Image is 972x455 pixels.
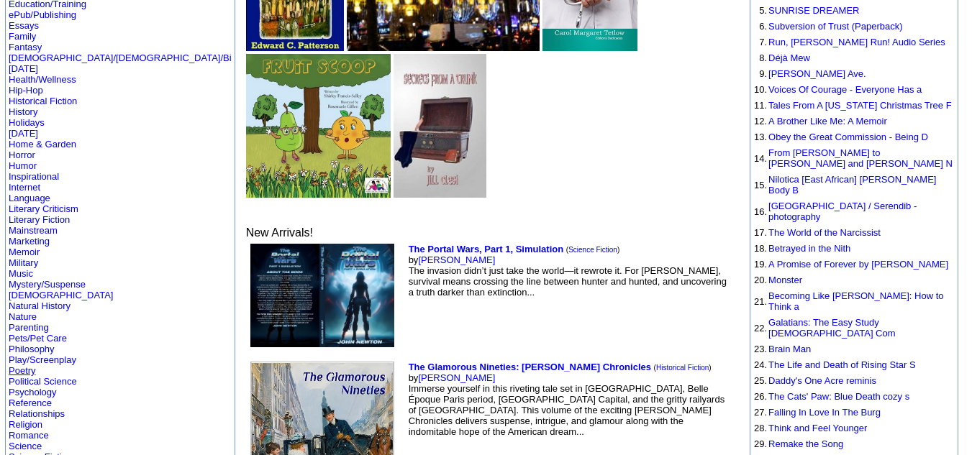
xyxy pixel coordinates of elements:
img: shim.gif [754,315,755,316]
img: shim.gif [754,98,755,98]
a: The Portal Wars, Part 1, Simulation [409,244,564,254]
a: Think and Feel Younger [768,423,867,433]
font: 16. [754,206,767,217]
a: Psychology [9,387,56,397]
a: Pets/Pet Care [9,333,67,344]
a: Language [9,193,50,203]
img: shim.gif [754,357,755,358]
font: 29. [754,438,767,449]
a: Parenting [9,322,49,333]
a: Noël à / in Paris - photobook - Blurb.com [347,41,539,53]
a: Family [9,31,36,42]
a: Military [9,257,38,268]
a: The World of the Narcissist [768,227,881,238]
a: Becoming Like [PERSON_NAME]: How to Think a [768,290,943,312]
a: Romance [9,430,49,441]
img: shim.gif [754,82,755,83]
a: Religion [9,419,42,430]
a: Betrayed in the Nith [768,243,850,254]
a: Fruit Scoop [246,188,391,200]
a: Philosophy [9,344,55,354]
img: shim.gif [754,66,755,67]
font: 23. [754,344,767,354]
font: 17. [754,227,767,238]
a: Memoir [9,247,40,257]
a: Health/Wellness [9,74,76,85]
font: ( ) [654,364,712,372]
a: Bobby's Trace [246,41,345,53]
a: Play/Screenplay [9,354,76,365]
font: 21. [754,296,767,307]
font: 15. [754,180,767,190]
img: shim.gif [754,373,755,374]
a: Nature [9,311,37,322]
font: 14. [754,153,767,164]
a: [PERSON_NAME] Ave. [768,68,866,79]
img: shim.gif [754,452,755,453]
img: 56697.jpeg [394,54,486,198]
a: Monster [768,275,802,285]
img: shim.gif [754,405,755,405]
a: Reference [9,397,52,408]
font: 28. [754,423,767,433]
font: by Immerse yourself in this riveting tale set in [GEOGRAPHIC_DATA], Belle Époque Paris period, [G... [409,362,725,437]
a: [PERSON_NAME] [418,372,495,383]
a: Inspirational [9,171,59,182]
a: Secrets From A Trunk [394,188,486,200]
a: [PERSON_NAME] [418,254,495,265]
a: Music [9,268,33,279]
a: Subversion of Trust (Paperback) [768,21,902,32]
a: The Cats' Paw: Blue Death cozy s [768,391,909,402]
img: shim.gif [754,225,755,226]
img: shim.gif [754,50,755,51]
img: shim.gif [754,172,755,173]
a: [DATE] [9,128,38,139]
a: Fantasy [9,42,42,52]
a: History [9,106,37,117]
a: Science [9,441,42,451]
a: Mystery/Suspense [9,279,86,290]
a: Marketing [9,236,50,247]
font: 7. [759,37,767,47]
a: Literary Fiction [9,214,70,225]
font: 24. [754,359,767,370]
a: The Life and Death of Rising Star S [768,359,916,370]
font: 19. [754,259,767,270]
a: Obey the Great Commission - Being D [768,132,928,142]
a: Holidays [9,117,45,128]
a: [GEOGRAPHIC_DATA] / Serendib - photography [768,201,917,222]
font: New Arrivals! [246,226,313,239]
img: shim.gif [754,3,755,4]
a: SUNRISE DREAMER [768,5,859,16]
img: 70752.jpg [246,54,391,198]
font: 25. [754,375,767,386]
font: 9. [759,68,767,79]
a: Galatians: The Easy Study [DEMOGRAPHIC_DATA] Com [768,317,895,339]
font: ( ) [566,246,620,254]
a: Change of Mind [542,41,637,53]
a: Horror [9,150,35,160]
a: [DEMOGRAPHIC_DATA] [9,290,113,300]
a: A Promise of Forever by [PERSON_NAME] [768,259,948,270]
font: 27. [754,407,767,418]
a: Nilotica [East African] [PERSON_NAME] Body B [768,174,936,196]
a: From [PERSON_NAME] to [PERSON_NAME] and [PERSON_NAME] N [768,147,953,169]
font: 6. [759,21,767,32]
a: Political Science [9,376,77,387]
a: Relationships [9,408,65,419]
a: [DEMOGRAPHIC_DATA]/[DEMOGRAPHIC_DATA]/Bi [9,52,232,63]
font: 22. [754,323,767,334]
img: shim.gif [754,145,755,146]
font: 5. [759,5,767,16]
a: Déjà Mew [768,52,810,63]
font: 12. [754,116,767,127]
font: 13. [754,132,767,142]
a: Poetry [9,365,36,376]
